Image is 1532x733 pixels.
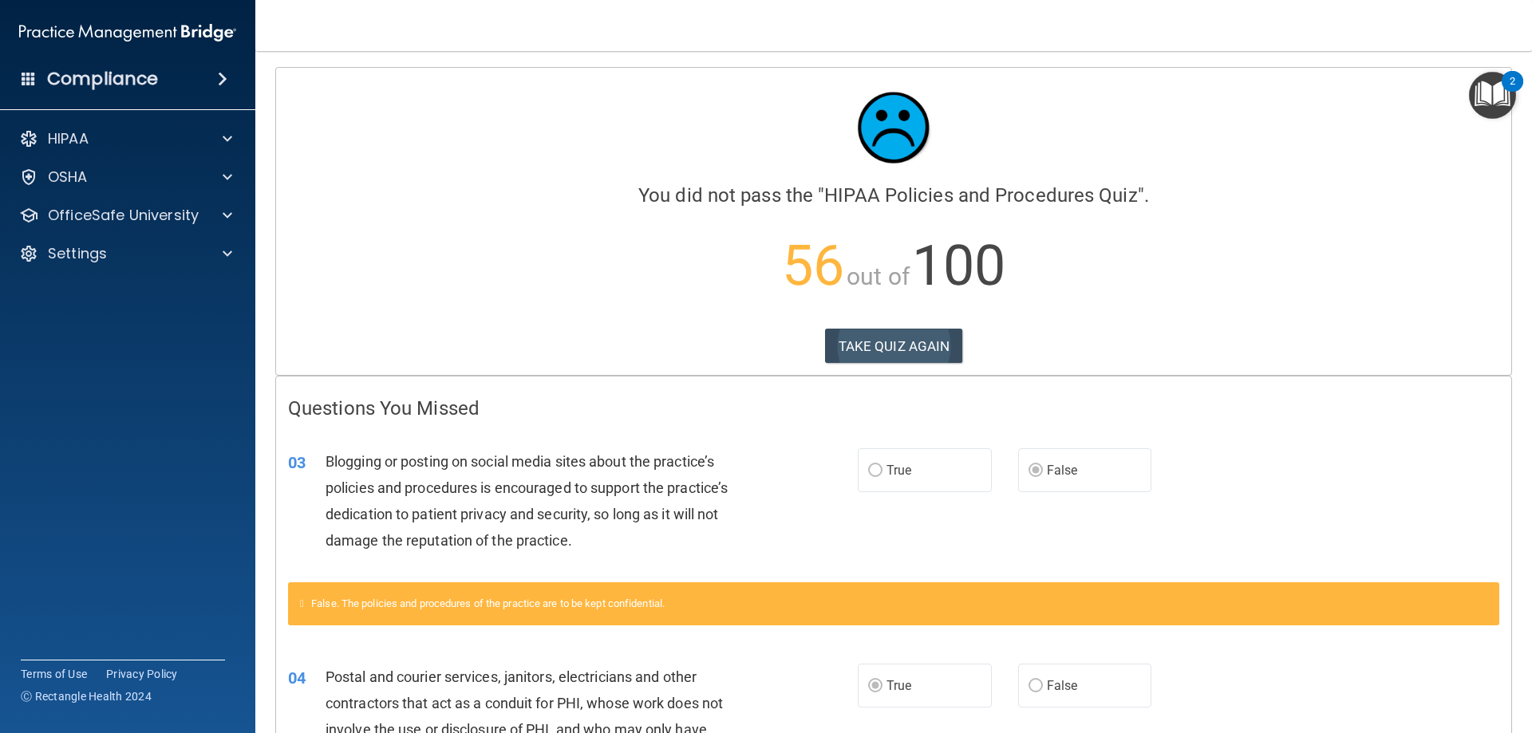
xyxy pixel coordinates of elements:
span: Blogging or posting on social media sites about the practice’s policies and procedures is encoura... [326,453,728,550]
button: TAKE QUIZ AGAIN [825,329,963,364]
span: 56 [782,233,844,298]
p: OfficeSafe University [48,206,199,225]
span: 04 [288,668,306,688]
input: False [1029,465,1043,477]
input: True [868,680,882,692]
button: Open Resource Center, 2 new notifications [1469,72,1516,119]
h4: You did not pass the " ". [288,185,1499,206]
a: OfficeSafe University [19,206,232,225]
img: PMB logo [19,17,236,49]
span: False [1047,463,1078,478]
span: False [1047,678,1078,693]
span: 100 [912,233,1005,298]
div: 2 [1510,81,1515,102]
input: True [868,465,882,477]
span: True [886,678,911,693]
p: HIPAA [48,129,89,148]
h4: Questions You Missed [288,398,1499,419]
p: Settings [48,244,107,263]
span: HIPAA Policies and Procedures Quiz [824,184,1137,207]
span: 03 [288,453,306,472]
span: True [886,463,911,478]
span: False. The policies and procedures of the practice are to be kept confidential. [311,597,665,609]
iframe: Drift Widget Chat Controller [1256,620,1513,684]
input: False [1029,680,1043,692]
span: out of [847,262,910,290]
a: OSHA [19,167,232,187]
p: OSHA [48,167,88,187]
h4: Compliance [47,68,158,90]
a: Privacy Policy [106,666,178,682]
span: Ⓒ Rectangle Health 2024 [21,688,152,704]
a: HIPAA [19,129,232,148]
a: Settings [19,244,232,263]
img: sad_face.ecc698e2.jpg [846,80,942,175]
a: Terms of Use [21,666,87,682]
